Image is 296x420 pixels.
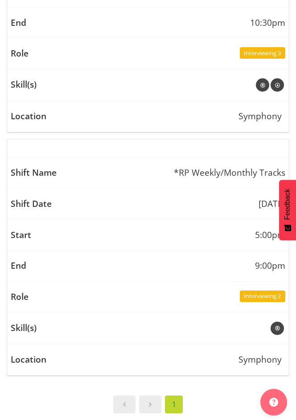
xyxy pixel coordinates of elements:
td: Symphony [7,101,289,132]
span: Feedback [284,189,292,220]
button: Feedback - Show survey [279,180,296,240]
img: help-xxl-2.png [269,398,278,407]
td: 10:30pm [7,8,289,39]
td: Symphony [7,344,289,376]
td: 5:00pm [7,220,289,251]
span: Interviewing 2 [244,292,281,300]
td: 9:00pm [7,250,289,282]
span: Interviewing 3 [244,49,281,57]
td: [DATE] [7,189,289,220]
td: *RP Weekly/Monthly Tracks [7,157,289,189]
